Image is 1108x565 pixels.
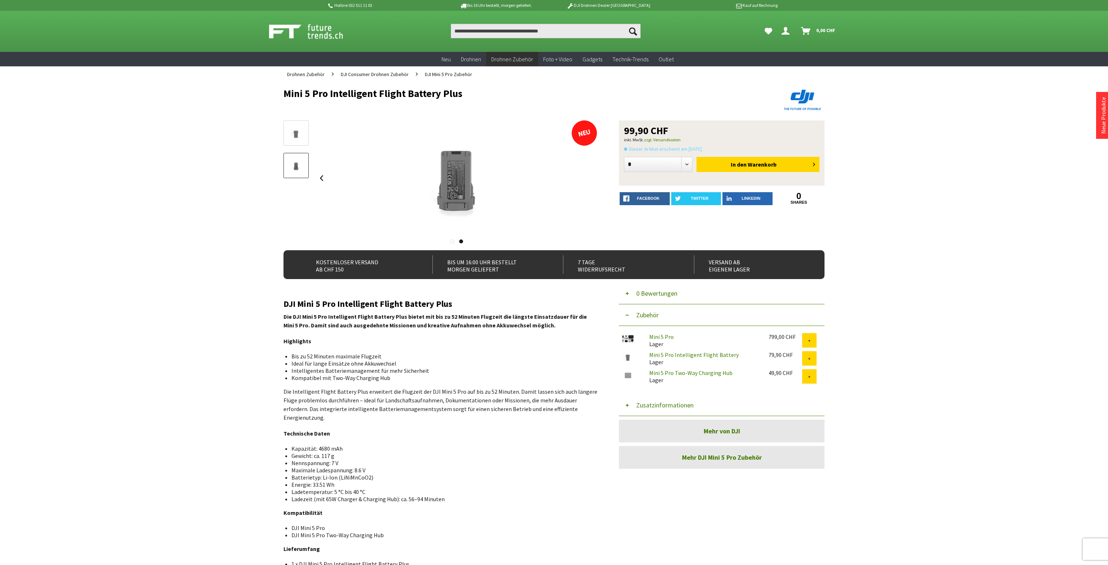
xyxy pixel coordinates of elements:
[291,474,592,481] li: Batterietyp: Li-Ion (LiNiMnCoO2)
[337,66,412,82] a: DJI Consumer Drohnen Zubehör
[486,52,538,67] a: Drohnen Zubehör
[643,351,763,366] div: Lager
[302,256,417,274] div: Kostenloser Versand ab CHF 150
[619,369,637,381] img: Mini 5 Pro Two-Way Charging Hub
[619,283,825,304] button: 0 Bewertungen
[283,545,320,552] strong: Lieferumfang
[436,52,456,67] a: Neu
[625,24,641,38] button: Suchen
[649,333,674,340] a: Mini 5 Pro
[612,56,648,63] span: Technik-Trends
[543,56,572,63] span: Foto + Video
[769,369,802,376] div: 49,90 CHF
[619,446,825,469] a: Mehr DJI Mini 5 Pro Zubehör
[748,161,777,168] span: Warenkorb
[283,430,330,437] strong: Technische Daten
[619,351,637,363] img: Mini 5 Pro Intelligent Flight Battery
[619,304,825,326] button: Zubehör
[291,481,592,488] li: Energie: 33.51 Wh
[694,256,809,274] div: Versand ab eigenem Lager
[283,509,322,516] strong: Kompatibilität
[341,71,409,78] span: DJI Consumer Drohnen Zubehör
[291,353,592,360] li: Bis zu 52 Minuten maximale Flugzeit
[439,1,552,10] p: Bis 16 Uhr bestellt, morgen geliefert.
[691,196,708,200] span: twitter
[742,196,760,200] span: LinkedIn
[283,387,597,422] p: Die Intelligent Flight Battery Plus erweitert die Flugzeit der DJI Mini 5 Pro auf bis zu 52 Minut...
[291,467,592,474] li: Maximale Ladespannung: 8.6 V
[291,531,592,539] li: DJI Mini 5 Pro Two-Way Charging Hub
[774,200,824,205] a: shares
[779,24,795,38] a: Dein Konto
[643,333,763,348] div: Lager
[432,256,548,274] div: Bis um 16:00 Uhr bestellt Morgen geliefert
[441,56,451,63] span: Neu
[491,56,533,63] span: Drohnen Zubehör
[649,369,733,376] a: Mini 5 Pro Two-Way Charging Hub
[283,313,587,329] strong: Die DJI Mini 5 Pro Intelligent Flight Battery Plus bietet mit bis zu 52 Minuten Flugzeit die läng...
[291,452,592,459] li: Gewicht: ca. 117 g
[774,192,824,200] a: 0
[283,66,328,82] a: Drohnen Zubehör
[1100,97,1107,134] a: Neue Produkte
[456,52,486,67] a: Drohnen
[649,351,739,358] a: Mini 5 Pro Intelligent Flight Battery
[577,52,607,67] a: Gadgets
[644,137,681,142] a: zzgl. Versandkosten
[421,66,476,82] a: DJI Mini 5 Pro Zubehör
[552,1,665,10] p: DJI Drohnen Dealer [GEOGRAPHIC_DATA]
[291,367,592,374] li: Intelligentes Batteriemanagement für mehr Sicherheit
[761,24,776,38] a: Meine Favoriten
[722,192,773,205] a: LinkedIn
[637,196,659,200] span: facebook
[769,333,802,340] div: 799,00 CHF
[461,56,481,63] span: Drohnen
[291,459,592,467] li: Nennspannung: 7 V
[731,161,747,168] span: In den
[620,192,670,205] a: facebook
[291,488,592,495] li: Ladetemperatur: 5 °C bis 40 °C
[286,127,307,141] img: Vorschau: Mini 5 Pro Intelligent Flight Battery Plus
[624,125,668,136] span: 99,90 CHF
[659,56,674,63] span: Outlet
[816,25,835,36] span: 0,00 CHF
[654,52,679,67] a: Outlet
[619,420,825,442] a: Mehr von DJI
[619,394,825,416] button: Zusatzinformationen
[665,1,777,10] p: Kauf auf Rechnung
[671,192,721,205] a: twitter
[291,524,592,531] li: DJI Mini 5 Pro
[451,24,641,38] input: Produkt, Marke, Kategorie, EAN, Artikelnummer…
[607,52,654,67] a: Technik-Trends
[287,71,325,78] span: Drohnen Zubehör
[582,56,602,63] span: Gadgets
[327,1,439,10] p: Hotline 032 511 11 03
[291,495,592,503] li: Ladezeit (mit 65W Charger & Charging Hub): ca. 56–94 Minuten
[696,157,819,172] button: In den Warenkorb
[291,360,592,367] li: Ideal für lange Einsätze ohne Akkuwechsel
[269,22,359,40] img: Shop Futuretrends - zur Startseite wechseln
[624,136,819,144] p: inkl. MwSt.
[283,299,597,309] h2: DJI Mini 5 Pro Intelligent Flight Battery Plus
[291,445,592,452] li: Kapazität: 4680 mAh
[619,333,637,345] img: Mini 5 Pro
[781,88,825,112] img: DJI
[563,256,678,274] div: 7 Tage Widerrufsrecht
[425,71,472,78] span: DJI Mini 5 Pro Zubehör
[291,374,592,381] li: Kompatibel mit Two-Way Charging Hub
[538,52,577,67] a: Foto + Video
[798,24,839,38] a: Warenkorb
[624,145,702,153] span: Dieser Artikel erscheint am [DATE]
[769,351,802,358] div: 79,90 CHF
[643,369,763,384] div: Lager
[283,337,311,345] strong: Highlights
[283,88,716,99] h1: Mini 5 Pro Intelligent Flight Battery Plus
